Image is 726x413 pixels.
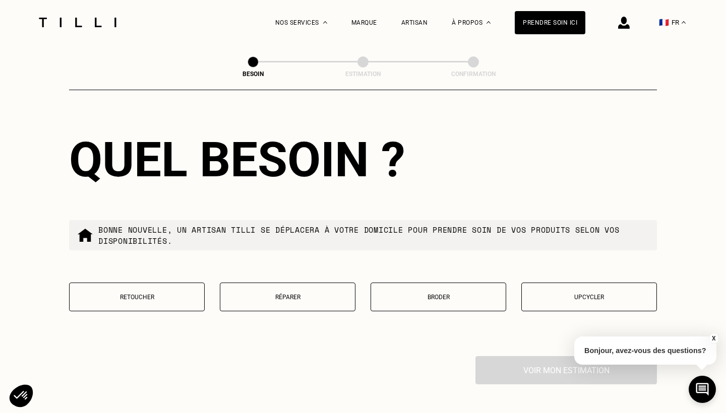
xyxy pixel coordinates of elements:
a: Marque [351,19,377,26]
p: Réparer [225,294,350,301]
p: Upcycler [527,294,651,301]
a: Prendre soin ici [515,11,585,34]
img: menu déroulant [682,21,686,24]
p: Retoucher [75,294,199,301]
img: Menu déroulant [323,21,327,24]
button: Retoucher [69,283,205,311]
span: 🇫🇷 [659,18,669,27]
p: Bonne nouvelle, un artisan tilli se déplacera à votre domicile pour prendre soin de vos produits ... [98,224,649,246]
img: commande à domicile [77,227,93,243]
button: Upcycler [521,283,657,311]
div: Besoin [203,71,304,78]
p: Broder [376,294,501,301]
button: Broder [371,283,506,311]
div: Estimation [313,71,413,78]
div: Confirmation [423,71,524,78]
img: Logo du service de couturière Tilli [35,18,120,27]
a: Artisan [401,19,428,26]
div: Quel besoin ? [69,131,657,188]
button: Réparer [220,283,355,311]
button: X [708,333,718,344]
img: icône connexion [618,17,630,29]
img: Menu déroulant à propos [487,21,491,24]
p: Bonjour, avez-vous des questions? [574,336,716,365]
